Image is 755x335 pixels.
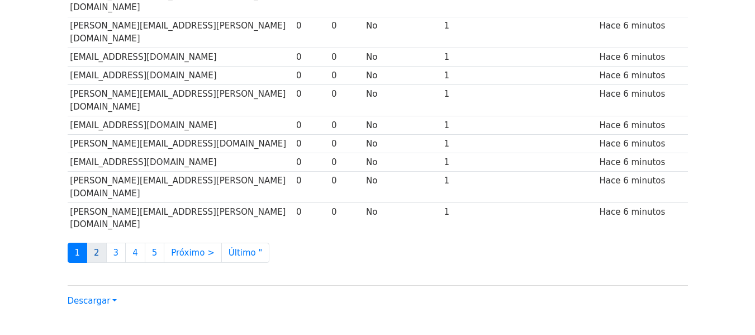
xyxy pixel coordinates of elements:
[229,248,263,258] font: Último "
[366,157,377,167] font: No
[70,139,286,149] font: [PERSON_NAME][EMAIL_ADDRESS][DOMAIN_NAME]
[106,243,126,263] a: 3
[152,248,158,258] font: 5
[70,157,216,167] font: [EMAIL_ADDRESS][DOMAIN_NAME]
[600,21,666,31] font: Hace 6 minutos
[600,70,666,81] font: Hace 6 minutos
[600,139,666,149] font: Hace 6 minutos
[331,157,337,167] font: 0
[68,296,111,306] font: Descargar
[331,52,337,62] font: 0
[366,52,377,62] font: No
[331,21,337,31] font: 0
[331,176,337,186] font: 0
[70,207,286,230] font: [PERSON_NAME][EMAIL_ADDRESS][PERSON_NAME][DOMAIN_NAME]
[366,120,377,130] font: No
[70,176,286,199] font: [PERSON_NAME][EMAIL_ADDRESS][PERSON_NAME][DOMAIN_NAME]
[600,207,666,217] font: Hace 6 minutos
[600,89,666,99] font: Hace 6 minutos
[331,120,337,130] font: 0
[699,281,755,335] iframe: Chat Widget
[296,120,302,130] font: 0
[366,70,377,81] font: No
[331,139,337,149] font: 0
[366,139,377,149] font: No
[296,207,302,217] font: 0
[113,248,119,258] font: 3
[70,21,286,44] font: [PERSON_NAME][EMAIL_ADDRESS][PERSON_NAME][DOMAIN_NAME]
[296,176,302,186] font: 0
[444,207,450,217] font: 1
[75,248,80,258] font: 1
[296,52,302,62] font: 0
[87,243,107,263] a: 2
[70,70,216,81] font: [EMAIL_ADDRESS][DOMAIN_NAME]
[331,207,337,217] font: 0
[70,52,216,62] font: [EMAIL_ADDRESS][DOMAIN_NAME]
[331,70,337,81] font: 0
[366,89,377,99] font: No
[444,120,450,130] font: 1
[296,89,302,99] font: 0
[699,281,755,335] div: Widget de chat
[94,248,99,258] font: 2
[366,21,377,31] font: No
[296,21,302,31] font: 0
[171,248,215,258] font: Próximo >
[444,157,450,167] font: 1
[68,243,88,263] a: 1
[366,207,377,217] font: No
[132,248,138,258] font: 4
[164,243,222,263] a: Próximo >
[70,120,216,130] font: [EMAIL_ADDRESS][DOMAIN_NAME]
[221,243,270,263] a: Último "
[600,120,666,130] font: Hace 6 minutos
[444,139,450,149] font: 1
[600,157,666,167] font: Hace 6 minutos
[600,176,666,186] font: Hace 6 minutos
[296,157,302,167] font: 0
[296,70,302,81] font: 0
[145,243,165,263] a: 5
[444,21,450,31] font: 1
[366,176,377,186] font: No
[296,139,302,149] font: 0
[600,52,666,62] font: Hace 6 minutos
[444,70,450,81] font: 1
[125,243,145,263] a: 4
[444,176,450,186] font: 1
[68,296,117,306] a: Descargar
[444,52,450,62] font: 1
[331,89,337,99] font: 0
[70,89,286,112] font: [PERSON_NAME][EMAIL_ADDRESS][PERSON_NAME][DOMAIN_NAME]
[444,89,450,99] font: 1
